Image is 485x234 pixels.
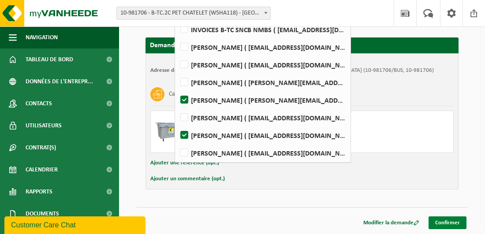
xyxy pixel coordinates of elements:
span: 10-981706 - B-TC.2C PET CHATELET (W5HA118) - PONT-DE-LOUP [117,7,270,19]
span: Contacts [26,93,52,115]
label: [PERSON_NAME] ( [EMAIL_ADDRESS][DOMAIN_NAME] ) [179,146,346,160]
strong: Demande pour [DATE] [150,42,216,49]
label: INVOICES B-TC SNCB NMBS ( [EMAIL_ADDRESS][DOMAIN_NAME] ) [179,23,346,36]
strong: Adresse de placement: [150,67,206,73]
span: Documents [26,203,59,225]
label: [PERSON_NAME] ( [EMAIL_ADDRESS][DOMAIN_NAME] ) [179,41,346,54]
a: Confirmer [429,216,466,229]
label: [PERSON_NAME] ( [PERSON_NAME][EMAIL_ADDRESS][DOMAIN_NAME] ) [179,93,346,107]
span: 10-981706 - B-TC.2C PET CHATELET (W5HA118) - PONT-DE-LOUP [116,7,271,20]
button: Ajouter un commentaire (opt.) [150,173,225,185]
h3: Carton et papier, non-conditionné (industriel) [169,87,280,101]
span: Contrat(s) [26,137,56,159]
label: [PERSON_NAME] ( [PERSON_NAME][EMAIL_ADDRESS][DOMAIN_NAME] ) [179,76,346,89]
span: Calendrier [26,159,58,181]
label: [PERSON_NAME] ( [EMAIL_ADDRESS][DOMAIN_NAME] ) [179,129,346,142]
span: Utilisateurs [26,115,62,137]
button: Ajouter une référence (opt.) [150,157,219,169]
a: Modifier la demande [357,216,426,229]
span: Navigation [26,26,58,48]
span: Données de l'entrepr... [26,71,93,93]
label: [PERSON_NAME] ( [EMAIL_ADDRESS][DOMAIN_NAME] ) [179,111,346,124]
label: [PERSON_NAME] ( [EMAIL_ADDRESS][DOMAIN_NAME] ) [179,58,346,71]
img: WB-2500-GAL-GY-01.png [155,115,182,142]
span: Tableau de bord [26,48,73,71]
span: Rapports [26,181,52,203]
iframe: chat widget [4,215,147,234]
